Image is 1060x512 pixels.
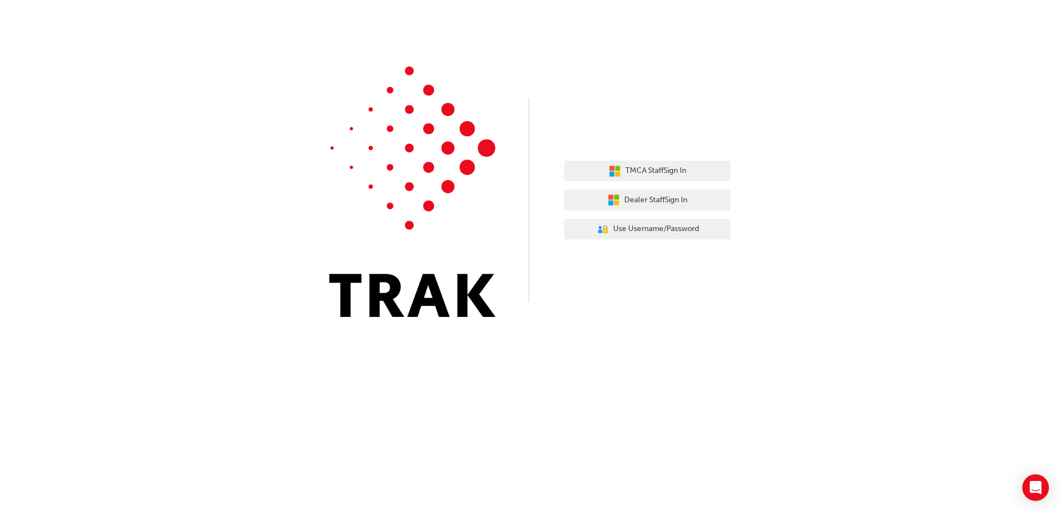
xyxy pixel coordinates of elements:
[564,161,731,182] button: TMCA StaffSign In
[564,219,731,240] button: Use Username/Password
[1022,474,1049,501] div: Open Intercom Messenger
[564,190,731,211] button: Dealer StaffSign In
[613,223,699,235] span: Use Username/Password
[624,194,687,207] span: Dealer Staff Sign In
[625,165,686,177] span: TMCA Staff Sign In
[329,66,496,317] img: Trak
